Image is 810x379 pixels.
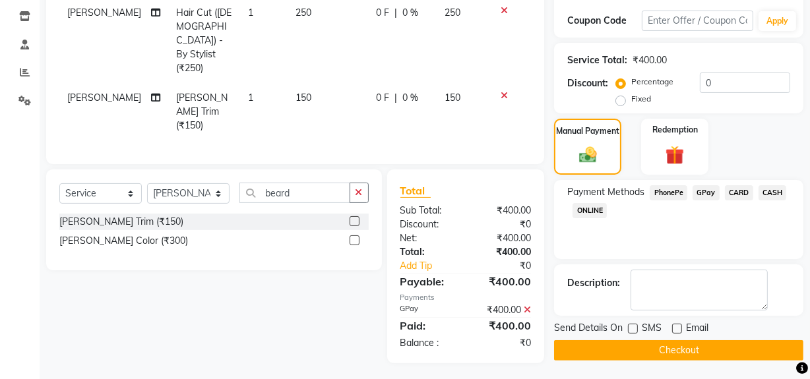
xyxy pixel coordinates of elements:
span: 250 [445,7,460,18]
button: Checkout [554,340,803,361]
div: Discount: [390,218,466,231]
label: Manual Payment [556,125,619,137]
div: ₹400.00 [466,204,541,218]
span: 0 F [376,6,389,20]
div: ₹400.00 [466,318,541,334]
div: Discount: [567,76,608,90]
div: Coupon Code [567,14,642,28]
span: Payment Methods [567,185,644,199]
button: Apply [759,11,796,31]
span: Total [400,184,431,198]
label: Percentage [631,76,673,88]
span: 250 [296,7,311,18]
div: Net: [390,231,466,245]
img: _cash.svg [574,145,602,165]
div: [PERSON_NAME] Color (₹300) [59,234,188,248]
div: ₹0 [478,259,541,273]
label: Fixed [631,93,651,105]
span: SMS [642,321,662,337]
span: GPay [693,185,720,200]
div: Payments [400,292,532,303]
input: Enter Offer / Coupon Code [642,11,753,31]
img: _gift.svg [660,144,690,167]
span: | [394,91,397,105]
div: ₹400.00 [466,303,541,317]
span: [PERSON_NAME] [67,7,141,18]
a: Add Tip [390,259,478,273]
div: [PERSON_NAME] Trim (₹150) [59,215,183,229]
span: ONLINE [573,203,607,218]
span: 1 [248,92,253,103]
div: Balance : [390,336,466,350]
input: Search or Scan [239,183,350,203]
div: Total: [390,245,466,259]
div: GPay [390,303,466,317]
span: 0 F [376,91,389,105]
div: Payable: [390,274,466,289]
div: ₹400.00 [466,274,541,289]
div: ₹400.00 [466,245,541,259]
div: Description: [567,276,620,290]
div: Sub Total: [390,204,466,218]
div: ₹400.00 [633,53,667,67]
span: Email [686,321,708,337]
span: CASH [759,185,787,200]
div: ₹400.00 [466,231,541,245]
span: Send Details On [554,321,623,337]
span: 0 % [402,91,418,105]
span: CARD [725,185,753,200]
span: Hair Cut ([DEMOGRAPHIC_DATA]) - By Stylist (₹250) [176,7,232,74]
span: 1 [248,7,253,18]
span: [PERSON_NAME] [67,92,141,103]
span: PhonePe [650,185,687,200]
span: 150 [445,92,460,103]
div: ₹0 [466,336,541,350]
div: ₹0 [466,218,541,231]
div: Paid: [390,318,466,334]
span: 0 % [402,6,418,20]
span: 150 [296,92,311,103]
label: Redemption [652,124,698,136]
span: | [394,6,397,20]
div: Service Total: [567,53,627,67]
span: [PERSON_NAME] Trim (₹150) [176,92,228,131]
